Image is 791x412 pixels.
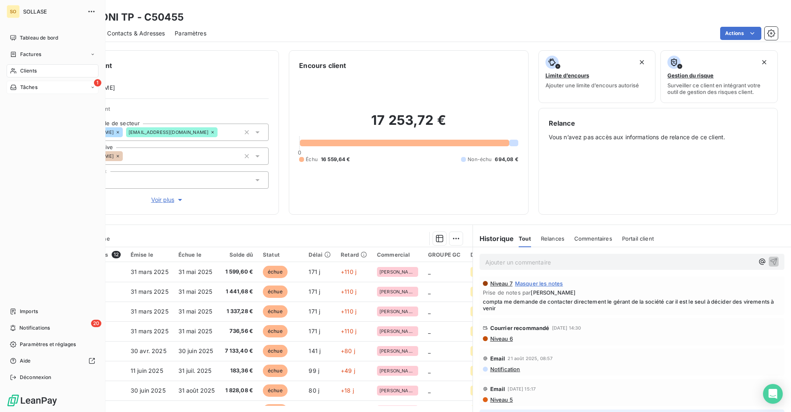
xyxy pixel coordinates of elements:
[341,328,356,335] span: +110 j
[490,386,505,392] span: Email
[379,289,416,294] span: [PERSON_NAME]
[428,288,431,295] span: _
[7,394,58,407] img: Logo LeanPay
[306,156,318,163] span: Échu
[309,251,331,258] div: Délai
[23,8,82,15] span: SOLLASE
[489,366,520,372] span: Notification
[515,280,563,287] span: Masquer les notes
[545,72,589,79] span: Limite d’encours
[131,268,168,275] span: 31 mars 2025
[549,118,768,204] div: Vous n’avez pas accès aux informations de relance de ce client.
[263,345,288,357] span: échue
[178,288,213,295] span: 31 mai 2025
[379,388,416,393] span: [PERSON_NAME]
[667,72,714,79] span: Gestion du risque
[178,308,213,315] span: 31 mai 2025
[321,156,350,163] span: 16 559,64 €
[225,251,253,258] div: Solde dû
[225,347,253,355] span: 7 133,40 €
[263,286,288,298] span: échue
[667,82,771,95] span: Surveiller ce client en intégrant votre outil de gestion des risques client.
[7,354,98,368] a: Aide
[428,251,461,258] div: GROUPE GC
[131,387,166,394] span: 30 juin 2025
[519,235,531,242] span: Tout
[20,357,31,365] span: Aide
[341,347,355,354] span: +80 j
[298,149,301,156] span: 0
[218,129,224,136] input: Ajouter une valeur
[379,269,416,274] span: [PERSON_NAME]
[263,251,299,258] div: Statut
[66,105,269,117] span: Propriétés Client
[299,61,346,70] h6: Encours client
[263,325,288,337] span: échue
[541,235,564,242] span: Relances
[151,196,184,204] span: Voir plus
[309,347,321,354] span: 141 j
[341,268,356,275] span: +110 j
[428,387,431,394] span: _
[131,367,163,374] span: 11 juin 2025
[94,79,101,87] span: 1
[489,280,513,287] span: Niveau 7
[309,387,319,394] span: 80 j
[341,387,354,394] span: +18 j
[428,308,431,315] span: _
[131,328,168,335] span: 31 mars 2025
[379,349,416,353] span: [PERSON_NAME]
[178,347,213,354] span: 30 juin 2025
[763,384,783,404] div: Open Intercom Messenger
[341,288,356,295] span: +110 j
[545,82,639,89] span: Ajouter une limite d’encours autorisé
[91,320,101,327] span: 20
[178,328,213,335] span: 31 mai 2025
[660,50,778,103] button: Gestion du risqueSurveiller ce client en intégrant votre outil de gestion des risques client.
[178,268,213,275] span: 31 mai 2025
[50,61,269,70] h6: Informations client
[225,288,253,296] span: 1 441,68 €
[428,367,431,374] span: _
[131,308,168,315] span: 31 mars 2025
[178,367,212,374] span: 31 juil. 2025
[379,368,416,373] span: [PERSON_NAME]
[20,67,37,75] span: Clients
[341,367,355,374] span: +49 j
[178,387,215,394] span: 31 août 2025
[428,268,431,275] span: _
[263,365,288,377] span: échue
[508,386,536,391] span: [DATE] 15:17
[66,195,269,204] button: Voir plus
[19,324,50,332] span: Notifications
[470,251,489,258] div: DEPOT
[225,386,253,395] span: 1 828,08 €
[20,308,38,315] span: Imports
[263,384,288,397] span: échue
[309,308,320,315] span: 171 j
[225,268,253,276] span: 1 599,60 €
[73,10,184,25] h3: ROSSONI TP - C50455
[107,29,165,37] span: Contacts & Adresses
[309,288,320,295] span: 171 j
[490,325,550,331] span: Courrier recommandé
[178,251,215,258] div: Échue le
[341,308,356,315] span: +110 j
[379,309,416,314] span: [PERSON_NAME]
[263,266,288,278] span: échue
[20,341,76,348] span: Paramètres et réglages
[549,118,768,128] h6: Relance
[428,347,431,354] span: _
[309,268,320,275] span: 171 j
[552,325,581,330] span: [DATE] 14:30
[7,5,20,18] div: SO
[379,329,416,334] span: [PERSON_NAME]
[531,289,576,296] span: [PERSON_NAME]
[341,251,367,258] div: Retard
[20,374,51,381] span: Déconnexion
[495,156,518,163] span: 694,08 €
[112,251,121,258] span: 12
[309,328,320,335] span: 171 j
[129,130,208,135] span: [EMAIL_ADDRESS][DOMAIN_NAME]
[20,34,58,42] span: Tableau de bord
